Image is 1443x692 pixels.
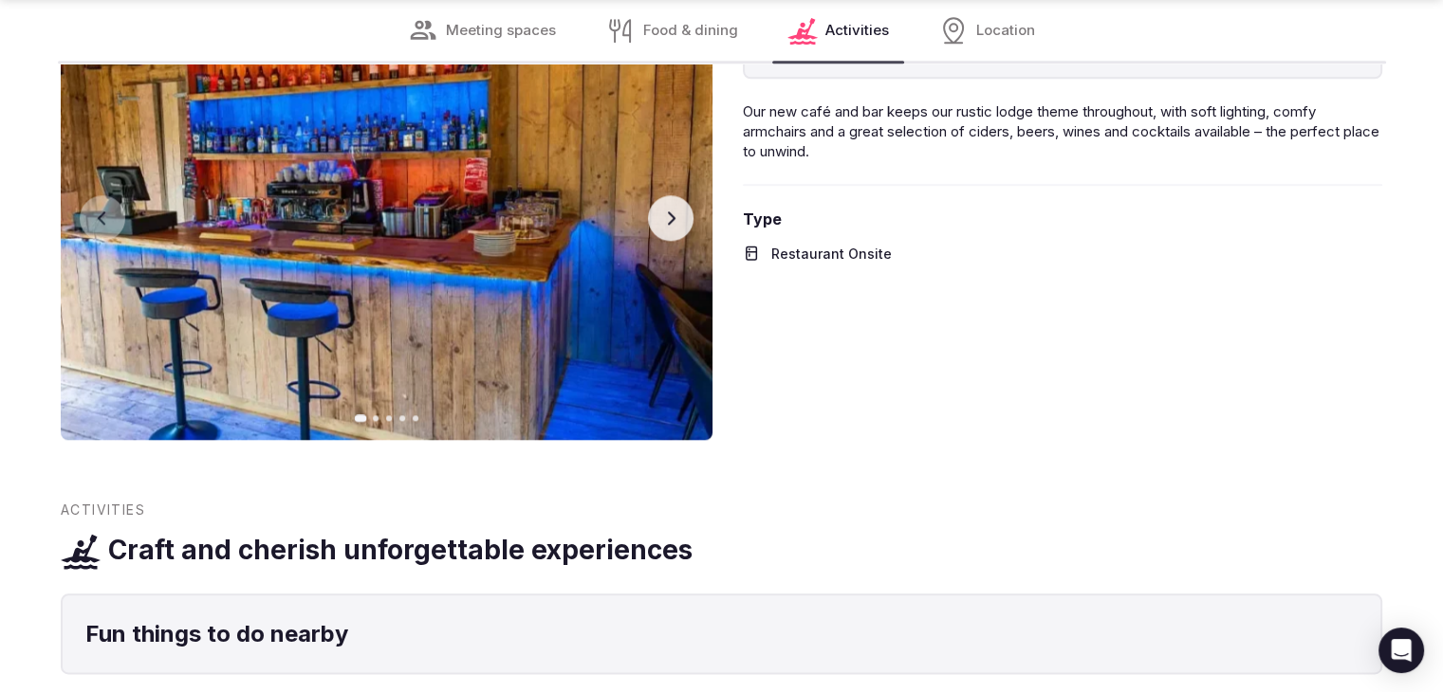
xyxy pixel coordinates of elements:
button: Go to slide 3 [386,415,392,421]
span: Location [976,21,1035,41]
h3: Craft and cherish unforgettable experiences [108,532,693,569]
h4: Fun things to do nearby [85,618,1358,650]
button: Go to slide 4 [399,415,405,421]
span: Activities [825,21,889,41]
span: Meeting spaces [446,21,556,41]
span: Type [743,209,1382,229]
span: Food & dining [643,21,738,41]
button: Go to slide 1 [354,414,366,422]
div: Open Intercom Messenger [1378,628,1424,673]
button: Go to slide 5 [413,415,418,421]
span: Activities [61,501,145,519]
button: Go to slide 2 [373,415,379,421]
span: Our new café and bar keeps our rustic lodge theme throughout, with soft lighting, comfy armchairs... [743,102,1379,160]
span: Restaurant Onsite [771,245,892,264]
